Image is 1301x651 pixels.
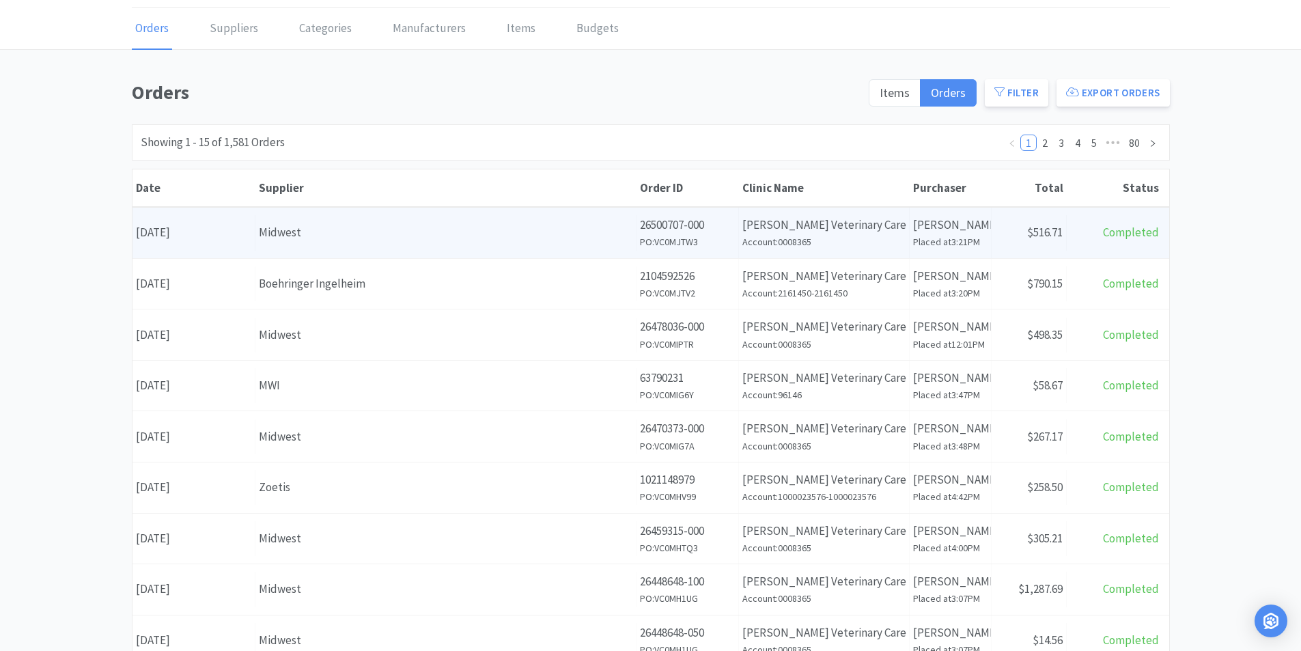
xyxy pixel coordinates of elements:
[259,580,632,598] div: Midwest
[259,478,632,497] div: Zoetis
[1087,135,1102,150] a: 5
[913,591,988,606] h6: Placed at 3:07PM
[742,286,906,301] h6: Account: 2161450-2161450
[742,489,906,504] h6: Account: 1000023576-1000023576
[141,133,285,152] div: Showing 1 - 15 of 1,581 Orders
[296,8,355,50] a: Categories
[1070,135,1085,150] a: 4
[1021,135,1036,150] a: 1
[1027,225,1063,240] span: $516.71
[913,419,988,438] p: [PERSON_NAME]
[1103,429,1159,444] span: Completed
[913,216,988,234] p: [PERSON_NAME]
[259,223,632,242] div: Midwest
[913,489,988,504] h6: Placed at 4:42PM
[132,266,255,301] div: [DATE]
[640,216,735,234] p: 26500707-000
[913,387,988,402] h6: Placed at 3:47PM
[742,216,906,234] p: [PERSON_NAME] Veterinary Care
[742,471,906,489] p: [PERSON_NAME] Veterinary Care
[132,318,255,352] div: [DATE]
[1008,139,1016,148] i: icon: left
[640,591,735,606] h6: PO: VC0MH1UG
[742,572,906,591] p: [PERSON_NAME] Veterinary Care
[1103,327,1159,342] span: Completed
[259,529,632,548] div: Midwest
[742,439,906,454] h6: Account: 0008365
[259,376,632,395] div: MWI
[1057,79,1170,107] button: Export Orders
[1149,139,1157,148] i: icon: right
[132,470,255,505] div: [DATE]
[132,215,255,250] div: [DATE]
[136,180,252,195] div: Date
[640,489,735,504] h6: PO: VC0MHV99
[1103,480,1159,495] span: Completed
[640,419,735,438] p: 26470373-000
[640,267,735,286] p: 2104592526
[206,8,262,50] a: Suppliers
[742,591,906,606] h6: Account: 0008365
[259,275,632,293] div: Boehringer Ingelheim
[913,540,988,555] h6: Placed at 4:00PM
[1027,429,1063,444] span: $267.17
[640,624,735,642] p: 26448648-050
[913,337,988,352] h6: Placed at 12:01PM
[985,79,1048,107] button: Filter
[132,572,255,607] div: [DATE]
[640,387,735,402] h6: PO: VC0MIG6Y
[132,77,861,108] h1: Orders
[913,234,988,249] h6: Placed at 3:21PM
[913,572,988,591] p: [PERSON_NAME]
[742,318,906,336] p: [PERSON_NAME] Veterinary Care
[742,267,906,286] p: [PERSON_NAME] Veterinary Care
[640,572,735,591] p: 26448648-100
[913,180,988,195] div: Purchaser
[742,369,906,387] p: [PERSON_NAME] Veterinary Care
[259,631,632,650] div: Midwest
[259,326,632,344] div: Midwest
[913,286,988,301] h6: Placed at 3:20PM
[1103,531,1159,546] span: Completed
[995,180,1063,195] div: Total
[1027,480,1063,495] span: $258.50
[742,522,906,540] p: [PERSON_NAME] Veterinary Care
[132,368,255,403] div: [DATE]
[1004,135,1020,151] li: Previous Page
[742,624,906,642] p: [PERSON_NAME] Veterinary Care
[1102,135,1124,151] li: Next 5 Pages
[640,286,735,301] h6: PO: VC0MJTV2
[1070,180,1159,195] div: Status
[132,8,172,50] a: Orders
[1103,276,1159,291] span: Completed
[640,234,735,249] h6: PO: VC0MJTW3
[913,369,988,387] p: [PERSON_NAME]
[573,8,622,50] a: Budgets
[913,471,988,489] p: [PERSON_NAME]
[1037,135,1053,151] li: 2
[742,337,906,352] h6: Account: 0008365
[1145,135,1161,151] li: Next Page
[1102,135,1124,151] span: •••
[640,369,735,387] p: 63790231
[132,419,255,454] div: [DATE]
[389,8,469,50] a: Manufacturers
[640,337,735,352] h6: PO: VC0MIPTR
[1125,135,1144,150] a: 80
[1033,633,1063,648] span: $14.56
[503,8,539,50] a: Items
[640,439,735,454] h6: PO: VC0MIG7A
[1053,135,1069,151] li: 3
[742,419,906,438] p: [PERSON_NAME] Veterinary Care
[640,180,736,195] div: Order ID
[880,85,910,100] span: Items
[913,318,988,336] p: [PERSON_NAME]
[1020,135,1037,151] li: 1
[1069,135,1086,151] li: 4
[640,522,735,540] p: 26459315-000
[913,624,988,642] p: [PERSON_NAME]
[913,267,988,286] p: [PERSON_NAME]
[742,234,906,249] h6: Account: 0008365
[1255,605,1287,637] div: Open Intercom Messenger
[1054,135,1069,150] a: 3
